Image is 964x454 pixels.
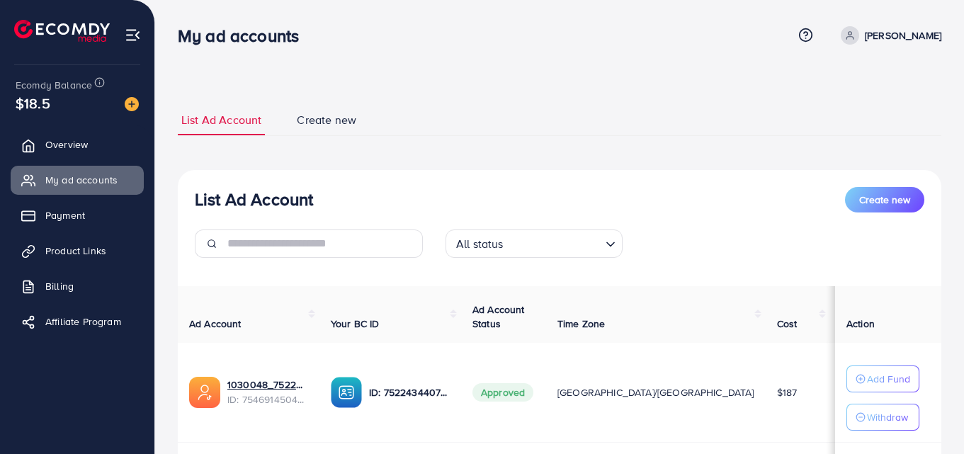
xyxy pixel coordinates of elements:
span: Approved [472,383,533,402]
a: My ad accounts [11,166,144,194]
a: [PERSON_NAME] [835,26,941,45]
a: Billing [11,272,144,300]
span: Cost [777,317,798,331]
iframe: Chat [904,390,953,443]
a: 1030048_7522436945524654081_1757153410313 [227,378,308,392]
span: Create new [859,193,910,207]
span: All status [453,234,506,254]
a: Payment [11,201,144,229]
span: Action [846,317,875,331]
span: Payment [45,208,85,222]
button: Add Fund [846,365,919,392]
div: <span class='underline'>1030048_7522436945524654081_1757153410313</span></br>7546914504844771336 [227,378,308,407]
div: Search for option [446,229,623,258]
p: ID: 7522434407987298322 [369,384,450,401]
span: Product Links [45,244,106,258]
img: menu [125,27,141,43]
img: logo [14,20,110,42]
img: ic-ads-acc.e4c84228.svg [189,377,220,408]
span: [GEOGRAPHIC_DATA]/[GEOGRAPHIC_DATA] [557,385,754,399]
span: Ad Account [189,317,242,331]
span: Create new [297,112,356,128]
span: List Ad Account [181,112,261,128]
input: Search for option [508,231,600,254]
a: Affiliate Program [11,307,144,336]
p: Add Fund [867,370,910,387]
span: ID: 7546914504844771336 [227,392,308,407]
span: Ad Account Status [472,302,525,331]
span: Billing [45,279,74,293]
a: Overview [11,130,144,159]
a: Product Links [11,237,144,265]
span: Affiliate Program [45,314,121,329]
span: Overview [45,137,88,152]
span: $18.5 [16,93,50,113]
span: $187 [777,385,798,399]
span: Ecomdy Balance [16,78,92,92]
h3: List Ad Account [195,189,313,210]
h3: My ad accounts [178,25,310,46]
img: image [125,97,139,111]
span: Time Zone [557,317,605,331]
button: Withdraw [846,404,919,431]
span: My ad accounts [45,173,118,187]
p: Withdraw [867,409,908,426]
button: Create new [845,187,924,212]
p: [PERSON_NAME] [865,27,941,44]
img: ic-ba-acc.ded83a64.svg [331,377,362,408]
span: Your BC ID [331,317,380,331]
